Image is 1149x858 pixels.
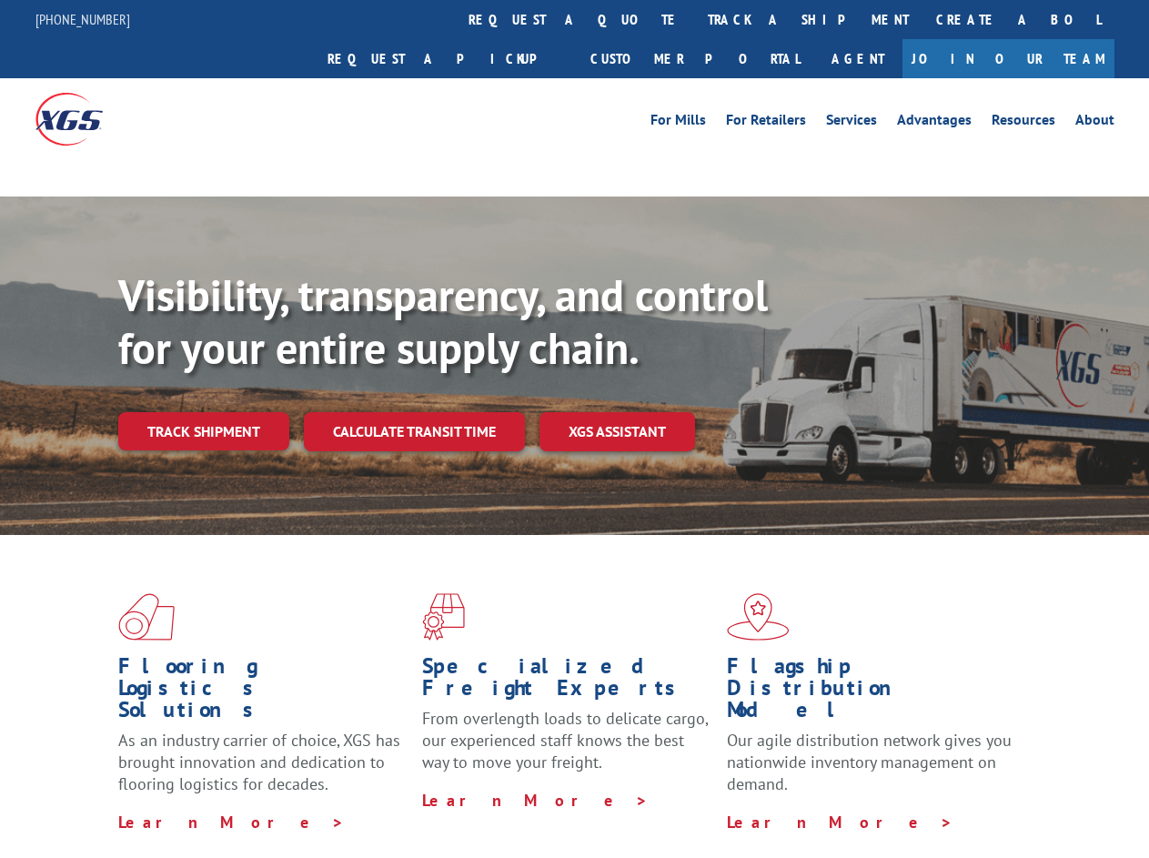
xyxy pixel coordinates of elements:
a: For Mills [650,113,706,133]
b: Visibility, transparency, and control for your entire supply chain. [118,267,768,376]
a: Join Our Team [902,39,1114,78]
a: Services [826,113,877,133]
a: [PHONE_NUMBER] [35,10,130,28]
span: As an industry carrier of choice, XGS has brought innovation and dedication to flooring logistics... [118,730,400,794]
a: Advantages [897,113,972,133]
p: From overlength loads to delicate cargo, our experienced staff knows the best way to move your fr... [422,708,712,789]
span: Our agile distribution network gives you nationwide inventory management on demand. [727,730,1012,794]
a: About [1075,113,1114,133]
a: For Retailers [726,113,806,133]
a: Customer Portal [577,39,813,78]
img: xgs-icon-total-supply-chain-intelligence-red [118,593,175,641]
a: Track shipment [118,412,289,450]
h1: Specialized Freight Experts [422,655,712,708]
a: Calculate transit time [304,412,525,451]
a: Learn More > [727,812,953,833]
a: Learn More > [118,812,345,833]
a: Request a pickup [314,39,577,78]
a: XGS ASSISTANT [539,412,695,451]
a: Agent [813,39,902,78]
img: xgs-icon-flagship-distribution-model-red [727,593,790,641]
h1: Flooring Logistics Solutions [118,655,408,730]
img: xgs-icon-focused-on-flooring-red [422,593,465,641]
a: Learn More > [422,790,649,811]
a: Resources [992,113,1055,133]
h1: Flagship Distribution Model [727,655,1017,730]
